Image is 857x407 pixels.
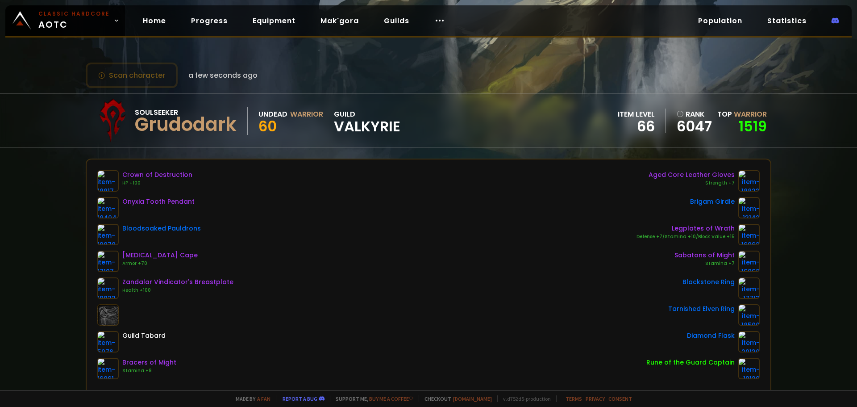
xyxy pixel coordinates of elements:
[122,170,192,180] div: Crown of Destruction
[184,12,235,30] a: Progress
[258,109,287,120] div: Undead
[330,395,413,402] span: Support me,
[453,395,492,402] a: [DOMAIN_NAME]
[136,12,173,30] a: Home
[497,395,551,402] span: v. d752d5 - production
[334,109,400,133] div: guild
[677,109,712,120] div: rank
[674,251,735,260] div: Sabatons of Might
[586,395,605,402] a: Privacy
[230,395,270,402] span: Made by
[86,63,178,88] button: Scan character
[97,358,119,379] img: item-16861
[687,331,735,340] div: Diamond Flask
[369,395,413,402] a: Buy me a coffee
[97,170,119,192] img: item-18817
[677,120,712,133] a: 6047
[313,12,366,30] a: Mak'gora
[682,277,735,287] div: Blackstone Ring
[608,395,632,402] a: Consent
[377,12,416,30] a: Guilds
[566,395,582,402] a: Terms
[122,260,198,267] div: Armor +70
[738,197,760,218] img: item-13142
[97,197,119,218] img: item-18404
[135,107,237,118] div: Soulseeker
[419,395,492,402] span: Checkout
[738,358,760,379] img: item-19120
[738,224,760,245] img: item-16962
[258,116,277,136] span: 60
[5,5,125,36] a: Classic HardcoreAOTC
[122,224,201,233] div: Bloodsoaked Pauldrons
[38,10,110,18] small: Classic Hardcore
[122,367,176,374] div: Stamina +9
[122,197,195,206] div: Onyxia Tooth Pendant
[646,358,735,367] div: Rune of the Guard Captain
[334,120,400,133] span: Valkyrie
[122,287,233,294] div: Health +100
[637,233,735,240] div: Defense +7/Stamina +10/Block Value +15
[738,251,760,272] img: item-16862
[97,331,119,352] img: item-5976
[188,70,258,81] span: a few seconds ago
[760,12,814,30] a: Statistics
[738,304,760,326] img: item-18500
[618,109,655,120] div: item level
[122,180,192,187] div: HP +100
[691,12,749,30] a: Population
[97,224,119,245] img: item-19878
[245,12,303,30] a: Equipment
[122,331,166,340] div: Guild Tabard
[649,180,735,187] div: Strength +7
[739,116,767,136] a: 1519
[257,395,270,402] a: a fan
[717,109,767,120] div: Top
[649,170,735,180] div: Aged Core Leather Gloves
[122,251,198,260] div: [MEDICAL_DATA] Cape
[738,277,760,299] img: item-17713
[122,358,176,367] div: Bracers of Might
[738,170,760,192] img: item-18823
[38,10,110,31] span: AOTC
[283,395,317,402] a: Report a bug
[290,109,323,120] div: Warrior
[738,331,760,352] img: item-20130
[97,277,119,299] img: item-19822
[734,109,767,119] span: Warrior
[637,224,735,233] div: Legplates of Wrath
[690,197,735,206] div: Brigam Girdle
[674,260,735,267] div: Stamina +7
[135,118,237,131] div: Grudodark
[97,251,119,272] img: item-17107
[618,120,655,133] div: 66
[668,304,735,314] div: Tarnished Elven Ring
[122,277,233,287] div: Zandalar Vindicator's Breastplate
